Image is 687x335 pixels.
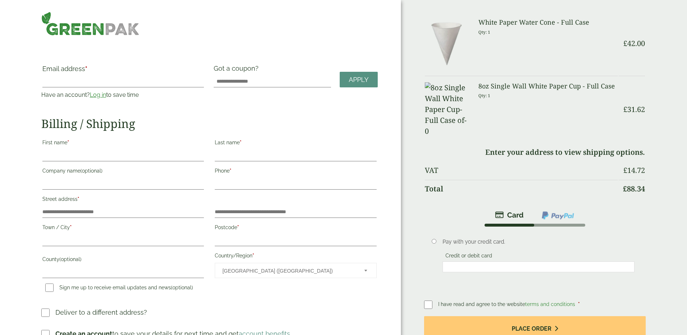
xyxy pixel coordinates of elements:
[171,285,193,290] span: (optional)
[42,285,196,293] label: Sign me up to receive email updates and news
[623,184,627,194] span: £
[230,168,231,174] abbr: required
[42,137,204,150] label: First name
[59,256,81,262] span: (optional)
[578,301,580,307] abbr: required
[80,168,102,174] span: (optional)
[41,91,205,99] p: Have an account? to save time
[42,166,204,178] label: Company name
[252,253,254,259] abbr: required
[42,194,204,206] label: Street address
[425,144,645,161] td: Enter your address to view shipping options.
[425,180,618,198] th: Total
[215,222,376,235] label: Postcode
[495,211,524,219] img: stripe.png
[78,196,79,202] abbr: required
[443,253,495,261] label: Credit or debit card
[623,38,645,48] bdi: 42.00
[623,165,645,175] bdi: 14.72
[623,38,627,48] span: £
[478,29,490,35] small: Qty: 1
[214,65,261,76] label: Got a coupon?
[222,263,354,278] span: United Kingdom (UK)
[623,184,645,194] bdi: 88.34
[478,82,618,90] h3: 8oz Single Wall White Paper Cup - Full Case
[215,251,376,263] label: Country/Region
[42,254,204,266] label: County
[445,264,632,270] iframe: Secure card payment input frame
[623,104,627,114] span: £
[623,165,627,175] span: £
[541,211,575,220] img: ppcp-gateway.png
[237,224,239,230] abbr: required
[425,82,470,137] img: 8oz Single Wall White Paper Cup-Full Case of-0
[623,104,645,114] bdi: 31.62
[55,307,147,317] p: Deliver to a different address?
[85,65,87,73] abbr: required
[41,117,378,131] h2: Billing / Shipping
[42,66,204,76] label: Email address
[67,140,69,145] abbr: required
[45,284,54,292] input: Sign me up to receive email updates and news(optional)
[425,162,618,179] th: VAT
[215,263,376,278] span: Country/Region
[349,76,369,84] span: Apply
[90,91,106,98] a: Log in
[215,166,376,178] label: Phone
[438,301,577,307] span: I have read and agree to the website
[41,12,139,36] img: GreenPak Supplies
[42,222,204,235] label: Town / City
[70,224,72,230] abbr: required
[443,238,634,246] p: Pay with your credit card.
[478,93,490,98] small: Qty: 1
[240,140,242,145] abbr: required
[478,18,618,26] h3: White Paper Water Cone - Full Case
[340,72,378,87] a: Apply
[525,301,575,307] a: terms and conditions
[215,137,376,150] label: Last name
